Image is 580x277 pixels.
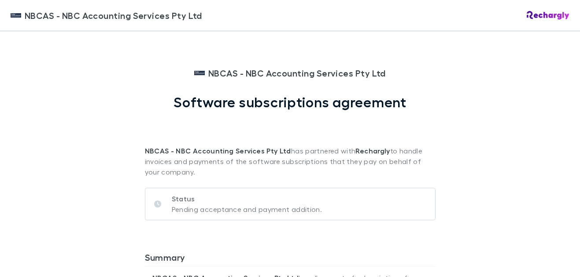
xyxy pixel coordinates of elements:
[145,110,436,177] p: has partnered with to handle invoices and payments of the software subscriptions that they pay on...
[172,193,322,204] p: Status
[194,68,205,78] img: NBCAS - NBC Accounting Services Pty Ltd's Logo
[11,10,21,21] img: NBCAS - NBC Accounting Services Pty Ltd's Logo
[174,94,406,110] h1: Software subscriptions agreement
[355,146,390,155] strong: Rechargly
[172,204,322,215] p: Pending acceptance and payment addition.
[145,252,436,266] h3: Summary
[145,146,291,155] strong: NBCAS - NBC Accounting Services Pty Ltd
[527,11,569,20] img: Rechargly Logo
[25,9,202,22] span: NBCAS - NBC Accounting Services Pty Ltd
[208,66,386,80] span: NBCAS - NBC Accounting Services Pty Ltd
